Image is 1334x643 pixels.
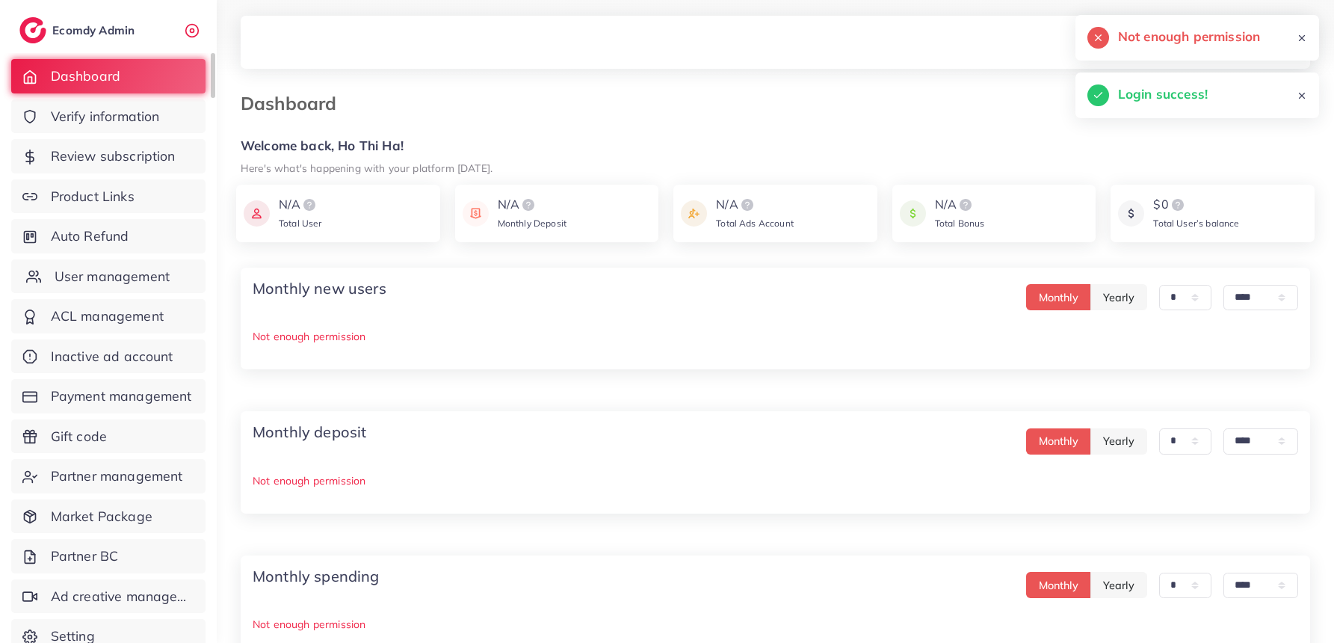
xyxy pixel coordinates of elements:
span: User management [55,267,170,286]
span: Review subscription [51,147,176,166]
a: Dashboard [11,59,206,93]
span: Market Package [51,507,152,526]
p: Not enough permission [253,472,1298,490]
img: icon payment [244,196,270,231]
button: Monthly [1026,284,1091,310]
img: logo [19,17,46,43]
span: Total Bonus [935,218,985,229]
a: Ad creative management [11,579,206,614]
a: Payment management [11,379,206,413]
span: Partner BC [51,547,119,566]
div: N/A [279,196,322,214]
img: logo [519,196,537,214]
button: Monthly [1026,428,1091,455]
button: Yearly [1090,572,1147,598]
a: Partner management [11,459,206,493]
span: Verify information [51,107,160,126]
span: ACL management [51,307,164,326]
a: ACL management [11,299,206,333]
h4: Monthly spending [253,567,380,585]
span: Total Ads Account [716,218,794,229]
button: Monthly [1026,572,1091,598]
img: logo [300,196,318,214]
span: Partner management [51,467,183,486]
div: N/A [716,196,794,214]
p: Not enough permission [253,615,1298,633]
span: Dashboard [51,67,120,86]
img: icon payment [900,196,926,231]
a: Inactive ad account [11,339,206,374]
h5: Login success! [1118,84,1208,104]
span: Gift code [51,427,107,446]
a: Product Links [11,179,206,214]
span: Payment management [51,387,192,406]
span: Total User [279,218,322,229]
a: Gift code [11,419,206,454]
img: logo [957,196,975,214]
div: N/A [498,196,566,214]
span: Total User’s balance [1153,218,1239,229]
h5: Not enough permission [1118,27,1260,46]
img: icon payment [1118,196,1144,231]
img: logo [1169,196,1187,214]
h4: Monthly deposit [253,423,366,441]
div: $0 [1153,196,1239,214]
p: Not enough permission [253,327,1298,345]
h5: Welcome back, Ho Thi Ha! [241,138,1310,154]
span: Monthly Deposit [498,218,566,229]
img: logo [738,196,756,214]
a: Review subscription [11,139,206,173]
h3: Dashboard [241,93,348,114]
a: Verify information [11,99,206,134]
div: N/A [935,196,985,214]
span: Ad creative management [51,587,194,606]
img: icon payment [681,196,707,231]
a: logoEcomdy Admin [19,17,138,43]
span: Inactive ad account [51,347,173,366]
button: Yearly [1090,428,1147,455]
a: Market Package [11,499,206,534]
img: icon payment [463,196,489,231]
small: Here's what's happening with your platform [DATE]. [241,161,492,174]
a: User management [11,259,206,294]
span: Product Links [51,187,135,206]
h2: Ecomdy Admin [52,23,138,37]
h4: Monthly new users [253,280,386,298]
span: Auto Refund [51,227,129,246]
a: Partner BC [11,539,206,573]
button: Yearly [1090,284,1147,310]
a: Auto Refund [11,219,206,253]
